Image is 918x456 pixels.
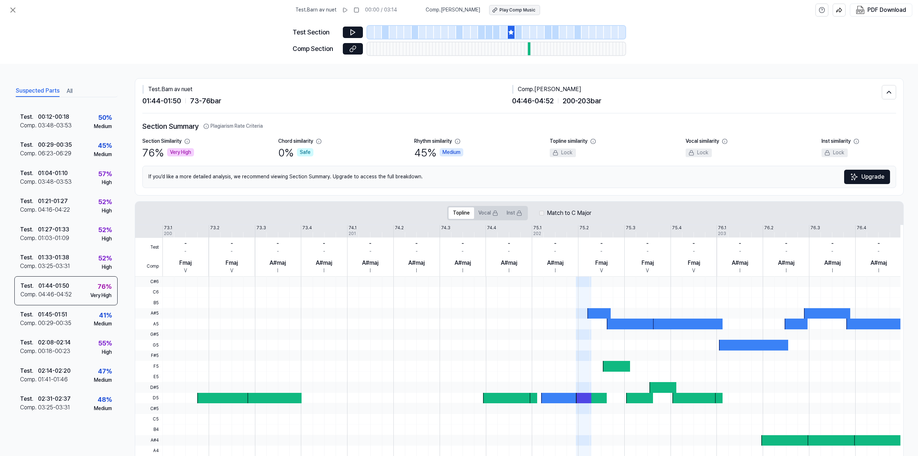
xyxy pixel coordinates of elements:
[323,248,325,255] div: -
[38,395,71,403] div: 02:31 - 02:37
[836,7,842,13] img: share
[135,424,162,435] span: B4
[370,267,371,274] div: I
[135,298,162,308] span: B5
[718,231,726,237] div: 203
[135,277,162,287] span: C#6
[38,367,71,375] div: 02:14 - 02:20
[135,403,162,414] span: C#5
[365,6,397,14] div: 00:00 / 03:14
[98,282,112,292] div: 76 %
[102,264,112,271] div: High
[142,95,181,107] span: 01:44 - 01:50
[135,446,162,456] span: A4
[416,267,417,274] div: I
[142,166,896,188] div: If you’d like a more detailed analysis, we recommend viewing Section Summary. Upgrade to access t...
[550,149,576,157] div: Lock
[489,5,540,15] button: Play Comp Music
[501,259,517,267] div: A#maj
[295,6,336,14] span: Test . Barn av nuet
[395,225,404,231] div: 74.2
[512,85,882,94] div: Comp . [PERSON_NAME]
[595,259,607,267] div: Fmaj
[102,207,112,215] div: High
[20,141,38,149] div: Test .
[739,239,741,248] div: -
[38,141,72,149] div: 00:29 - 00:35
[98,366,112,377] div: 47 %
[98,141,112,151] div: 45 %
[142,121,896,132] h2: Section Summary
[98,338,112,349] div: 55 %
[135,319,162,329] span: A5
[844,170,890,184] button: Upgrade
[135,257,162,276] span: Comp
[692,239,695,248] div: -
[440,148,463,157] div: Medium
[256,225,266,231] div: 73.3
[230,267,233,274] div: V
[20,262,38,271] div: Comp .
[135,435,162,446] span: A#4
[20,310,38,319] div: Test .
[856,6,865,14] img: PDF Download
[877,239,880,248] div: -
[277,248,279,255] div: -
[824,259,841,267] div: A#maj
[20,206,38,214] div: Comp .
[508,248,510,255] div: -
[135,372,162,382] span: E5
[857,225,866,231] div: 76.4
[831,239,834,248] div: -
[20,395,38,403] div: Test .
[302,225,312,231] div: 73.4
[142,85,512,94] div: Test . Barn av nuet
[686,138,719,145] div: Vocal similarity
[38,149,71,158] div: 06:23 - 06:29
[369,239,372,248] div: -
[626,225,635,231] div: 75.3
[600,248,602,255] div: -
[179,259,191,267] div: Fmaj
[550,138,587,145] div: Topline similarity
[164,231,172,237] div: 200
[276,239,279,248] div: -
[369,248,372,255] div: -
[850,173,858,181] img: Sparkles
[362,259,378,267] div: A#maj
[20,225,38,234] div: Test .
[167,148,194,157] div: Very High
[102,349,112,356] div: High
[832,267,833,274] div: I
[184,239,187,248] div: -
[408,259,425,267] div: A#maj
[416,248,418,255] div: -
[293,27,339,38] div: Test Section
[20,347,38,356] div: Comp .
[38,347,70,356] div: 00:18 - 00:23
[184,267,187,274] div: V
[512,95,554,107] span: 04:46 - 04:52
[547,209,591,217] label: Match to C Major
[278,145,313,160] div: 0 %
[646,239,649,248] div: -
[533,225,541,231] div: 75.1
[533,231,541,237] div: 202
[449,207,474,219] button: Topline
[94,320,112,328] div: Medium
[822,138,851,145] div: Inst similarity
[563,95,601,107] span: 200 - 203 bar
[270,259,286,267] div: A#maj
[20,149,38,158] div: Comp .
[38,338,71,347] div: 02:08 - 02:14
[38,197,68,206] div: 01:21 - 01:27
[38,178,72,186] div: 03:48 - 03:53
[647,248,649,255] div: -
[349,231,356,237] div: 201
[38,206,70,214] div: 04:16 - 04:22
[786,267,787,274] div: I
[135,393,162,403] span: D5
[508,267,510,274] div: I
[164,225,172,231] div: 73.1
[231,248,233,255] div: -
